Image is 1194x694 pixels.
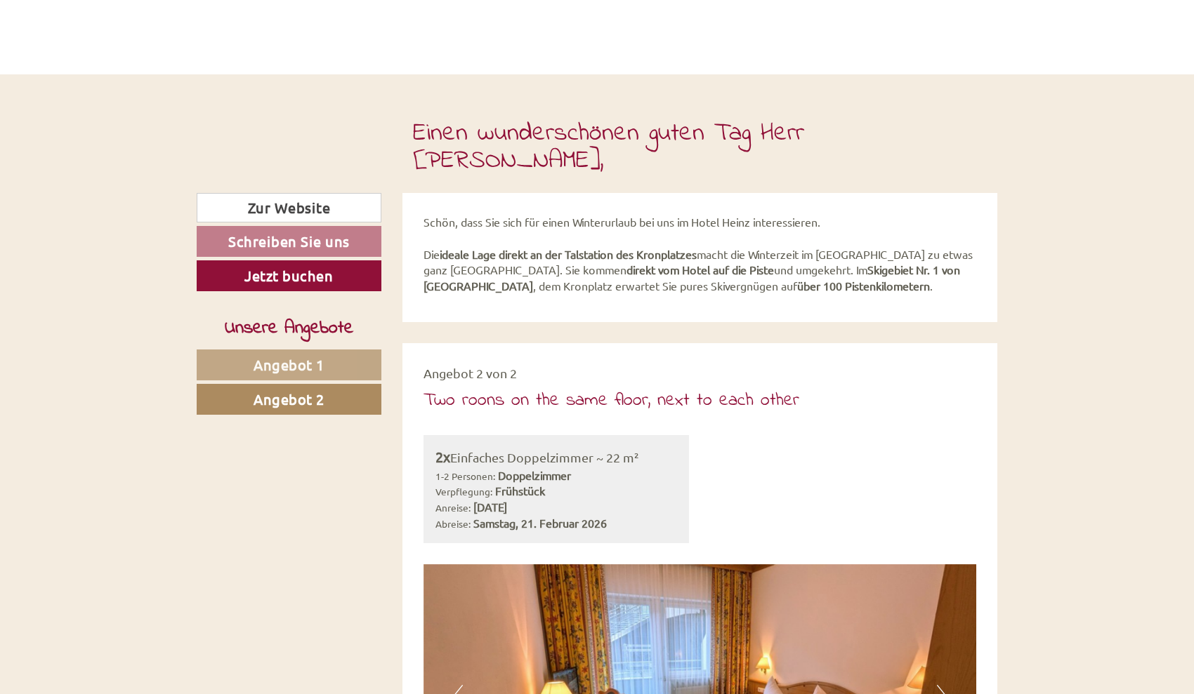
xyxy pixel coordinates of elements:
[424,366,517,380] span: Angebot 2 von 2
[197,260,381,291] a: Jetzt buchen
[424,214,977,294] p: Schön, dass Sie sich für einen Winterurlaub bei uns im Hotel Heinz interessieren. Die macht die W...
[435,485,492,498] small: Verpflegung:
[254,356,324,373] span: Angebot 1
[435,517,471,530] small: Abreise:
[204,130,532,140] small: 08:11
[459,363,553,394] button: Senden
[21,68,224,78] small: 08:10
[435,501,471,514] small: Anreise:
[626,262,774,276] strong: direkt vom Hotel auf die Piste
[243,11,311,34] div: Dienstag
[254,390,324,408] span: Angebot 2
[498,468,571,482] b: Doppelzimmer
[413,120,988,175] h1: Einen wunderschönen guten Tag Herr [PERSON_NAME],
[435,448,450,465] b: 2x
[473,500,507,514] b: [DATE]
[197,84,543,142] div: Vielen dank für die Angebot. Haben sie bitte wohl auch eine grössere Alternative mit 2 Zimmer?
[204,86,532,98] div: Sie
[440,247,697,261] strong: ideale Lage direkt an der Talstation des Kronplatzes
[11,38,231,81] div: Guten Tag, wie können wir Ihnen helfen?
[797,279,930,293] strong: über 100 Pistenkilometern
[21,41,224,52] div: Hotel Heinz
[197,226,381,257] a: Schreiben Sie uns
[473,516,607,530] b: Samstag, 21. Februar 2026
[424,388,799,414] div: Two roons on the same floor, next to each other
[495,483,545,498] b: Frühstück
[197,316,381,342] div: Unsere Angebote
[197,193,381,223] a: Zur Website
[435,469,495,482] small: 1-2 Personen:
[435,447,678,467] div: Einfaches Doppelzimmer ~ 22 m²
